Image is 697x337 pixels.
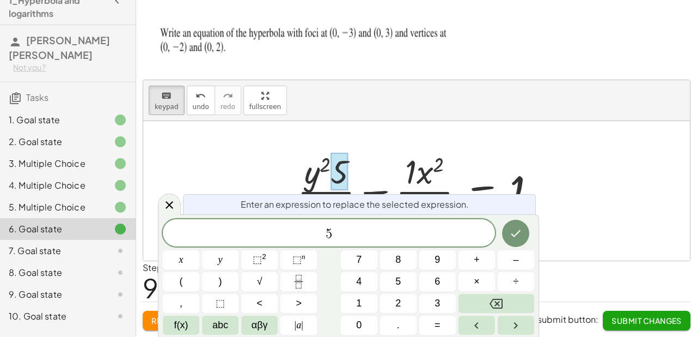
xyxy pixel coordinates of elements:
[212,318,228,333] span: abc
[257,274,262,289] span: √
[218,252,223,267] span: y
[114,244,127,257] i: Task not started.
[149,86,185,115] button: keyboardkeypad
[341,272,377,291] button: 4
[249,103,281,111] span: fullscreen
[143,311,184,330] button: Reset
[419,250,456,269] button: 9
[9,113,96,127] div: 1. Goal state
[474,252,480,267] span: +
[114,310,127,323] i: Task not started.
[114,179,127,192] i: Task finished.
[9,288,96,301] div: 9. Goal state
[380,250,417,269] button: 8
[180,296,182,311] span: ,
[215,86,241,115] button: redoredo
[9,310,96,323] div: 10. Goal state
[356,274,362,289] span: 4
[419,294,456,313] button: 3
[9,244,96,257] div: 7. Goal state
[356,252,362,267] span: 7
[202,316,239,335] button: Alphabet
[241,294,278,313] button: Less than
[202,250,239,269] button: y
[332,314,598,325] span: When you think you solved the problem, press the submit button:
[161,89,172,103] i: keyboard
[163,316,199,335] button: Functions
[256,296,262,311] span: <
[380,294,417,313] button: 2
[187,86,215,115] button: undoundo
[180,274,183,289] span: (
[395,252,401,267] span: 8
[216,296,225,311] span: ⬚
[458,250,495,269] button: Plus
[295,320,297,330] span: |
[114,135,127,148] i: Task finished.
[241,316,278,335] button: Greek alphabet
[9,222,96,236] div: 6. Goal state
[280,272,317,291] button: Fraction
[163,294,199,313] button: ,
[262,252,266,261] sup: 2
[241,198,469,211] span: Enter an expression to replace the selected expression.
[302,252,305,261] sup: n
[13,62,127,73] div: Not you?
[143,262,170,273] label: Steps:
[26,92,48,103] span: Tasks
[458,272,495,291] button: Times
[9,266,96,279] div: 8. Goal state
[435,318,441,333] span: =
[223,89,233,103] i: redo
[114,266,127,279] i: Task not started.
[380,272,417,291] button: 5
[9,157,96,170] div: 3. Multiple Choice
[612,316,682,326] span: Submit Changes
[397,318,400,333] span: .
[241,250,278,269] button: Squared
[253,254,262,265] span: ⬚
[219,274,222,289] span: )
[395,296,401,311] span: 2
[202,272,239,291] button: )
[243,86,287,115] button: fullscreen
[498,250,534,269] button: Minus
[356,318,362,333] span: 0
[292,254,302,265] span: ⬚
[9,135,96,148] div: 2. Goal state
[435,274,440,289] span: 6
[155,103,179,111] span: keypad
[280,316,317,335] button: Absolute value
[419,316,456,335] button: Equals
[513,252,518,267] span: –
[341,250,377,269] button: 7
[498,316,534,335] button: Right arrow
[435,296,440,311] span: 3
[114,113,127,127] i: Task finished.
[458,294,534,313] button: Backspace
[174,318,188,333] span: f(x)
[295,318,303,333] span: a
[296,296,302,311] span: >
[252,318,268,333] span: αβγ
[356,296,362,311] span: 1
[202,294,239,313] button: Placeholder
[435,252,440,267] span: 9
[114,222,127,236] i: Task finished.
[9,201,96,214] div: 5. Multiple Choice
[143,18,478,68] img: d454caddfc6315e05b5f9f968240a98eb7f1cdcc69145314b8d345b93920496f.png
[280,294,317,313] button: Greater than
[179,252,184,267] span: x
[419,272,456,291] button: 6
[280,250,317,269] button: Superscript
[380,316,417,335] button: .
[458,316,495,335] button: Left arrow
[341,316,377,335] button: 0
[163,250,199,269] button: x
[195,89,206,103] i: undo
[9,179,96,192] div: 4. Multiple Choice
[502,220,529,247] button: Done
[114,157,127,170] i: Task finished.
[326,227,332,240] span: 5
[114,288,127,301] i: Task not started.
